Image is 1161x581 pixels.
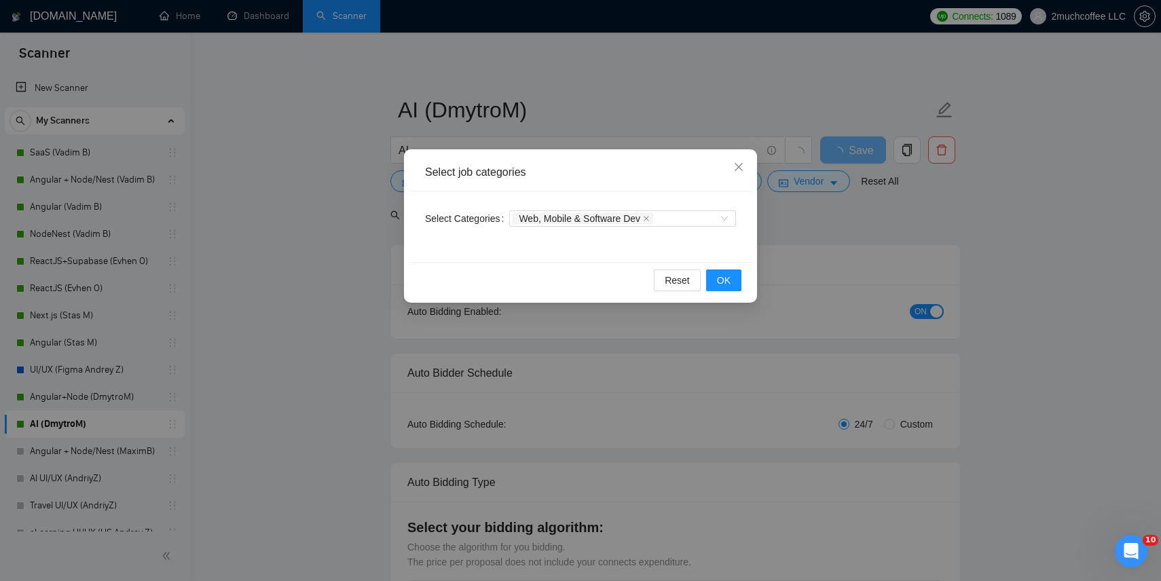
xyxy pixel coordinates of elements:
[717,273,731,288] span: OK
[654,269,701,291] button: Reset
[706,269,741,291] button: OK
[1115,535,1147,567] iframe: Intercom live chat
[519,214,640,223] span: Web, Mobile & Software Dev
[425,208,509,229] label: Select Categories
[425,165,736,180] div: Select job categories
[720,149,757,186] button: Close
[733,162,744,172] span: close
[665,273,690,288] span: Reset
[643,215,650,222] span: close
[1143,535,1158,546] span: 10
[513,213,653,224] span: Web, Mobile & Software Dev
